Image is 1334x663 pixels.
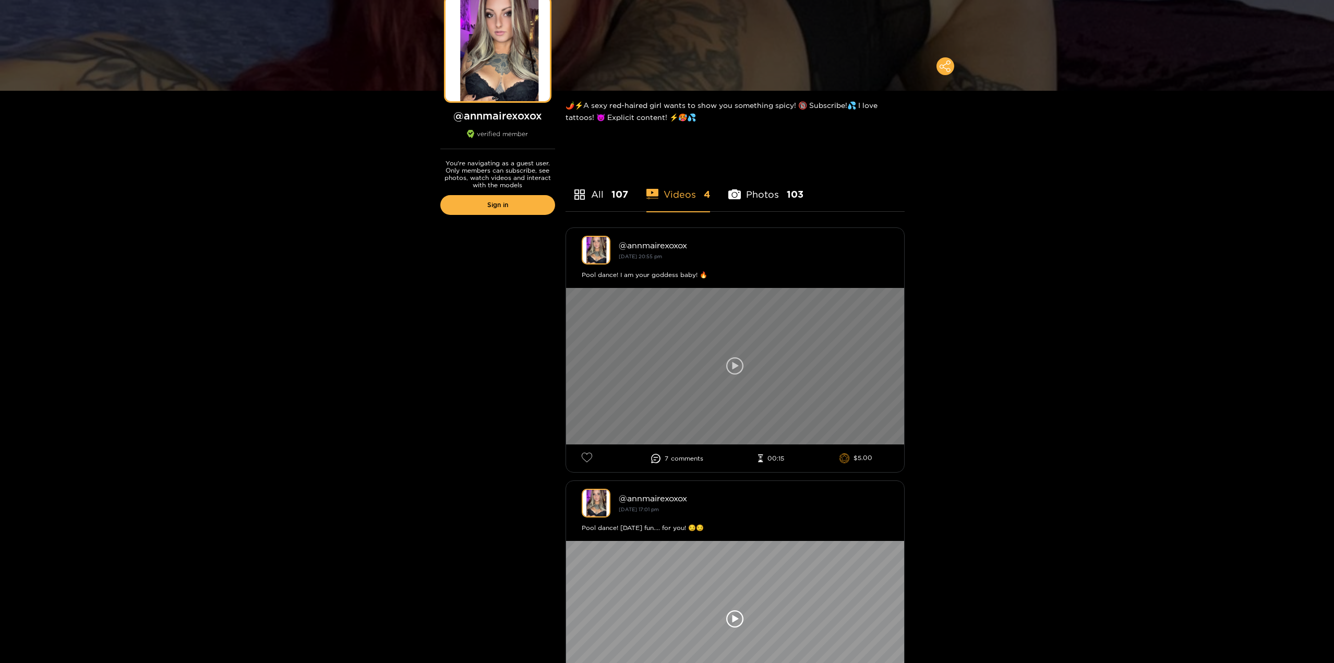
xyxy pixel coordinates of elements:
[646,164,711,211] li: Videos
[582,270,888,280] div: Pool dance! I am your goddess baby! 🔥
[619,240,888,250] div: @ annmairexoxox
[619,254,662,259] small: [DATE] 20:55 pm
[619,507,659,512] small: [DATE] 17:01 pm
[611,188,628,201] span: 107
[651,454,703,463] li: 7
[440,195,555,215] a: Sign in
[440,109,555,122] h1: @ annmairexoxox
[582,489,610,517] img: annmairexoxox
[787,188,803,201] span: 103
[573,188,586,201] span: appstore
[440,130,555,149] div: verified member
[619,493,888,503] div: @ annmairexoxox
[582,523,888,533] div: Pool dance! [DATE] fun.... for you! 😏😏
[582,236,610,264] img: annmairexoxox
[728,164,803,211] li: Photos
[704,188,710,201] span: 4
[671,455,703,462] span: comment s
[839,453,873,464] li: $5.00
[566,91,905,131] div: 🌶️⚡A sexy red-haired girl wants to show you something spicy! 🔞 Subscribe!💦 I love tattoos! 😈 Expl...
[566,164,628,211] li: All
[758,454,784,463] li: 00:15
[440,160,555,189] p: You're navigating as a guest user. Only members can subscribe, see photos, watch videos and inter...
